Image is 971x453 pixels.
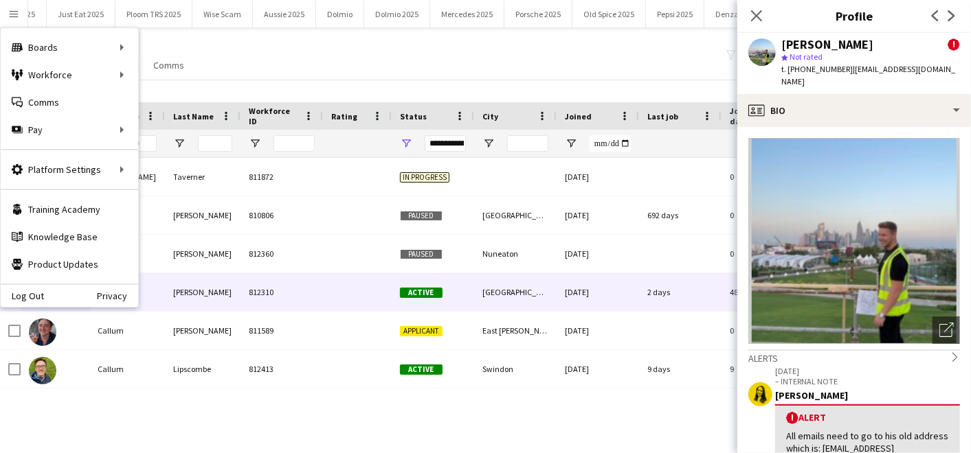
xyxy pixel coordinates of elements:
a: Product Updates [1,251,138,278]
input: City Filter Input [507,135,548,152]
h3: Profile [737,7,971,25]
span: ! [948,38,960,51]
div: Taverner [165,158,241,196]
div: Workforce [1,61,138,89]
span: Applicant [400,326,443,336]
div: 48 [722,273,811,311]
input: First Name Filter Input [122,135,157,152]
span: Last job [647,111,678,121]
div: Open photos pop-in [933,316,960,344]
div: 9 days [639,350,722,388]
div: [DATE] [557,312,639,349]
a: Comms [148,56,190,74]
button: Open Filter Menu [482,137,495,150]
span: ! [786,412,799,424]
button: Open Filter Menu [173,137,186,150]
span: Paused [400,249,443,259]
div: [DATE] [557,273,639,311]
div: [PERSON_NAME] [165,312,241,349]
img: Crew avatar or photo [748,138,960,344]
button: Mercedes 2025 [430,1,504,27]
button: Old Spice 2025 [572,1,646,27]
img: Callum Howell [29,318,56,346]
a: Privacy [97,290,138,301]
div: 0 [722,235,811,272]
div: Bio [737,94,971,127]
div: Callum [89,312,165,349]
div: [GEOGRAPHIC_DATA] [474,196,557,234]
button: Just Eat 2025 [47,1,115,27]
div: Lipscombe [165,350,241,388]
button: Wise Scam [192,1,253,27]
div: Nuneaton [474,235,557,272]
button: Ploom TRS 2025 [115,1,192,27]
span: Paused [400,211,443,221]
div: 9 [722,350,811,388]
span: Status [400,111,427,121]
div: 811589 [241,312,323,349]
img: Callum Lipscombe [29,357,56,384]
a: Training Academy [1,196,138,223]
span: Comms [153,59,184,71]
span: Rating [331,111,357,121]
button: Porsche 2025 [504,1,572,27]
div: 2 days [639,273,722,311]
button: Dolmio [316,1,364,27]
div: East [PERSON_NAME] [474,312,557,349]
span: Joined [565,111,592,121]
div: 0 [722,312,811,349]
p: – INTERNAL NOTE [775,376,960,386]
div: 812360 [241,235,323,272]
div: Boards [1,34,138,61]
button: Open Filter Menu [249,137,261,150]
div: Alerts [748,349,960,364]
div: Pay [1,116,138,143]
div: [PERSON_NAME] [165,196,241,234]
div: 812310 [241,273,323,311]
span: Last Name [173,111,214,121]
a: Knowledge Base [1,223,138,251]
div: [PERSON_NAME] [781,38,873,51]
a: Comms [1,89,138,116]
button: Pepsi 2025 [646,1,704,27]
p: [DATE] [775,366,960,376]
button: Dolmio 2025 [364,1,430,27]
button: Open Filter Menu [565,137,577,150]
span: t. [PHONE_NUMBER] [781,64,853,74]
input: Workforce ID Filter Input [274,135,315,152]
div: [PERSON_NAME] [165,235,241,272]
span: Jobs (last 90 days) [730,106,786,126]
div: 0 [722,158,811,196]
input: Last Name Filter Input [198,135,232,152]
div: 0 [722,196,811,234]
span: In progress [400,172,449,183]
div: Platform Settings [1,156,138,183]
div: 692 days [639,196,722,234]
button: Denza 2025 [704,1,768,27]
span: City [482,111,498,121]
span: | [EMAIL_ADDRESS][DOMAIN_NAME] [781,64,955,86]
span: Active [400,288,443,298]
div: 810806 [241,196,323,234]
div: 812413 [241,350,323,388]
span: Active [400,364,443,375]
span: Workforce ID [249,106,298,126]
button: Aussie 2025 [253,1,316,27]
div: [DATE] [557,158,639,196]
div: [GEOGRAPHIC_DATA] [474,273,557,311]
div: [PERSON_NAME] [165,273,241,311]
div: 811872 [241,158,323,196]
div: Alert [786,411,949,424]
div: [DATE] [557,350,639,388]
button: Open Filter Menu [400,137,412,150]
div: Swindon [474,350,557,388]
input: Joined Filter Input [590,135,631,152]
div: [PERSON_NAME] [775,389,960,402]
span: Not rated [790,51,823,62]
div: [DATE] [557,235,639,272]
div: Callum [89,350,165,388]
a: Log Out [1,290,44,301]
div: [DATE] [557,196,639,234]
